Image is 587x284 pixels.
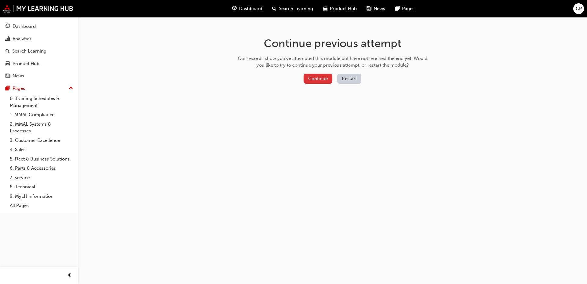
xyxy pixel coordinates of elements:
[13,60,39,67] div: Product Hub
[2,83,76,94] button: Pages
[227,2,267,15] a: guage-iconDashboard
[6,36,10,42] span: chart-icon
[2,70,76,82] a: News
[279,5,313,12] span: Search Learning
[3,5,73,13] img: mmal
[362,2,390,15] a: news-iconNews
[7,182,76,192] a: 8. Technical
[272,5,276,13] span: search-icon
[13,35,31,42] div: Analytics
[236,55,430,69] div: Our records show you've attempted this module but have not reached the end yet. Would you like to...
[7,136,76,145] a: 3. Customer Excellence
[13,72,24,79] div: News
[69,84,73,92] span: up-icon
[2,58,76,69] a: Product Hub
[573,3,584,14] button: CP
[6,73,10,79] span: news-icon
[7,164,76,173] a: 6. Parts & Accessories
[367,5,371,13] span: news-icon
[6,49,10,54] span: search-icon
[7,94,76,110] a: 0. Training Schedules & Management
[7,145,76,154] a: 4. Sales
[390,2,419,15] a: pages-iconPages
[239,5,262,12] span: Dashboard
[337,74,361,84] button: Restart
[6,61,10,67] span: car-icon
[2,33,76,45] a: Analytics
[576,5,582,12] span: CP
[395,5,400,13] span: pages-icon
[318,2,362,15] a: car-iconProduct Hub
[67,272,72,279] span: prev-icon
[7,154,76,164] a: 5. Fleet & Business Solutions
[374,5,385,12] span: News
[267,2,318,15] a: search-iconSearch Learning
[7,110,76,120] a: 1. MMAL Compliance
[7,120,76,136] a: 2. MMAL Systems & Processes
[6,24,10,29] span: guage-icon
[232,5,237,13] span: guage-icon
[304,74,332,84] button: Continue
[402,5,415,12] span: Pages
[6,86,10,91] span: pages-icon
[13,23,36,30] div: Dashboard
[323,5,327,13] span: car-icon
[12,48,46,55] div: Search Learning
[2,46,76,57] a: Search Learning
[330,5,357,12] span: Product Hub
[2,21,76,32] a: Dashboard
[7,201,76,210] a: All Pages
[7,173,76,183] a: 7. Service
[13,85,25,92] div: Pages
[7,192,76,201] a: 9. MyLH Information
[2,20,76,83] button: DashboardAnalyticsSearch LearningProduct HubNews
[236,37,430,50] h1: Continue previous attempt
